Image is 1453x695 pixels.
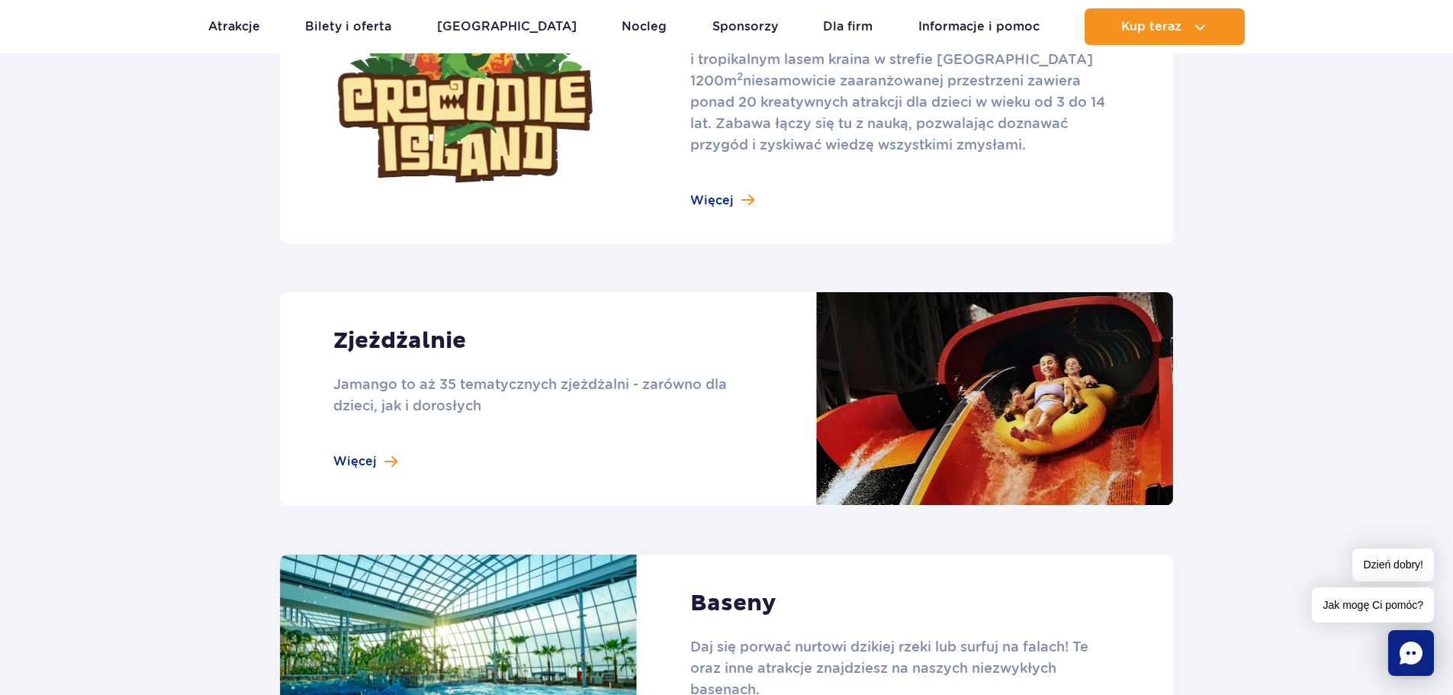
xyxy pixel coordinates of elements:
div: Chat [1388,630,1434,676]
a: Dla firm [823,8,873,45]
a: Atrakcje [208,8,260,45]
a: Nocleg [622,8,667,45]
a: Informacje i pomoc [918,8,1040,45]
span: Kup teraz [1121,20,1181,34]
button: Kup teraz [1085,8,1245,45]
span: Dzień dobry! [1352,549,1434,581]
span: Jak mogę Ci pomóc? [1312,587,1434,623]
a: Sponsorzy [712,8,778,45]
a: [GEOGRAPHIC_DATA] [437,8,577,45]
a: Bilety i oferta [305,8,391,45]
